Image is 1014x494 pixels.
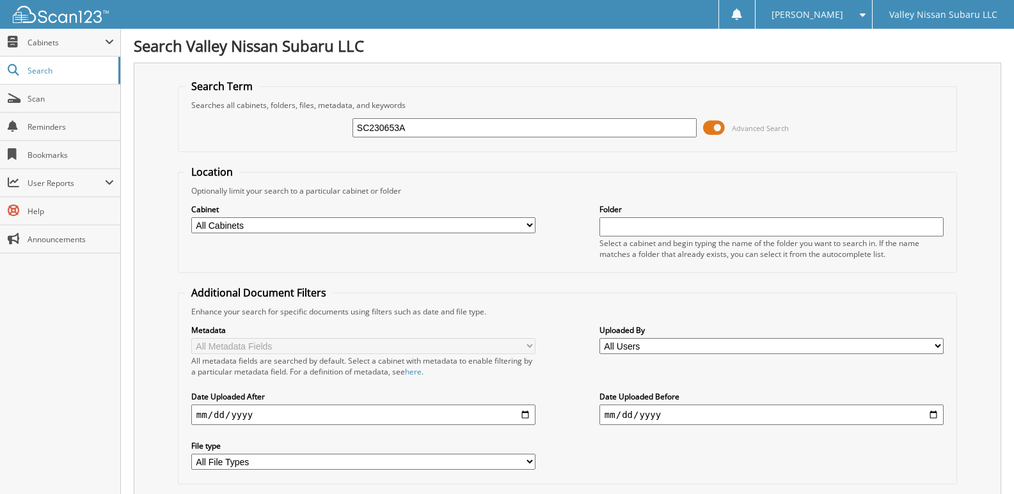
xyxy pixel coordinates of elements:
label: Date Uploaded Before [599,391,944,402]
div: Searches all cabinets, folders, files, metadata, and keywords [185,100,950,111]
span: Scan [28,93,114,104]
label: Metadata [191,325,535,336]
div: Enhance your search for specific documents using filters such as date and file type. [185,306,950,317]
span: Reminders [28,121,114,132]
label: Folder [599,204,944,215]
img: scan123-logo-white.svg [13,6,109,23]
iframe: Chat Widget [950,433,1014,494]
span: User Reports [28,178,105,189]
div: Select a cabinet and begin typing the name of the folder you want to search in. If the name match... [599,238,944,259]
span: Cabinets [28,37,105,48]
span: Bookmarks [28,150,114,160]
input: end [599,405,944,425]
label: Cabinet [191,204,535,215]
label: File type [191,440,535,451]
legend: Location [185,165,239,179]
span: Announcements [28,234,114,245]
div: All metadata fields are searched by default. Select a cabinet with metadata to enable filtering b... [191,355,535,377]
a: here [405,366,422,377]
span: Valley Nissan Subaru LLC [889,11,997,19]
legend: Additional Document Filters [185,286,333,300]
span: Advanced Search [732,123,789,133]
legend: Search Term [185,79,259,93]
label: Uploaded By [599,325,944,336]
label: Date Uploaded After [191,391,535,402]
span: Search [28,65,112,76]
span: Help [28,206,114,217]
span: [PERSON_NAME] [772,11,843,19]
input: start [191,405,535,425]
div: Optionally limit your search to a particular cabinet or folder [185,185,950,196]
h1: Search Valley Nissan Subaru LLC [134,35,1001,56]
